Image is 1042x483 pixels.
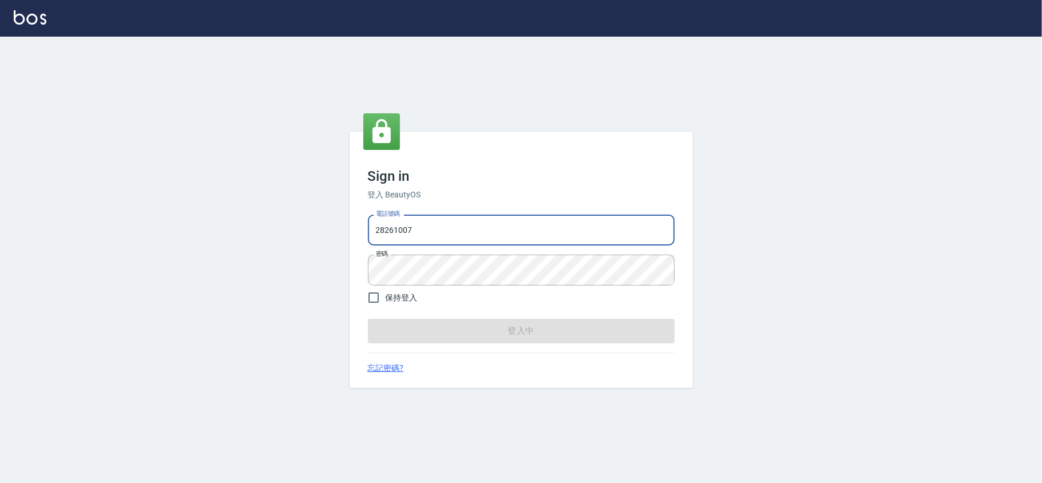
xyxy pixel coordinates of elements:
img: Logo [14,10,46,25]
h3: Sign in [368,168,675,184]
label: 密碼 [376,250,388,258]
label: 電話號碼 [376,209,400,218]
a: 忘記密碼? [368,362,404,374]
h6: 登入 BeautyOS [368,189,675,201]
span: 保持登入 [386,292,418,304]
